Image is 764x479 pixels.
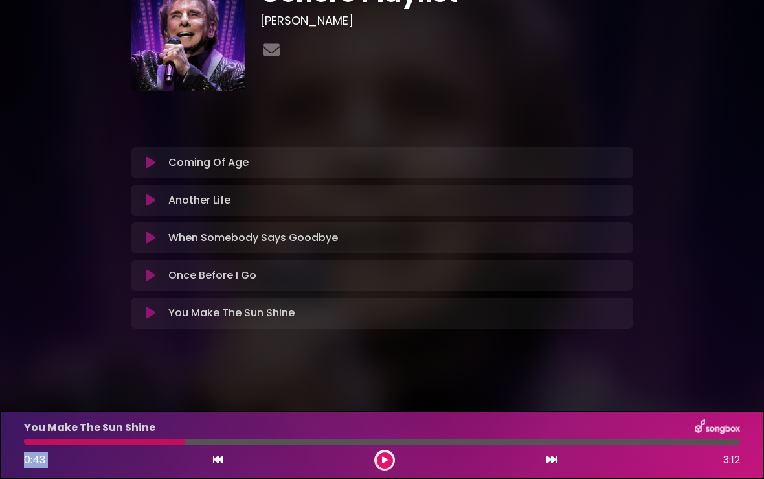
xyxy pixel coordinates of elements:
[168,268,256,283] p: Once Before I Go
[168,155,249,170] p: Coming Of Age
[168,305,295,321] p: You Make The Sun Shine
[260,14,633,28] h3: [PERSON_NAME]
[168,230,338,246] p: When Somebody Says Goodbye
[168,193,230,208] p: Another Life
